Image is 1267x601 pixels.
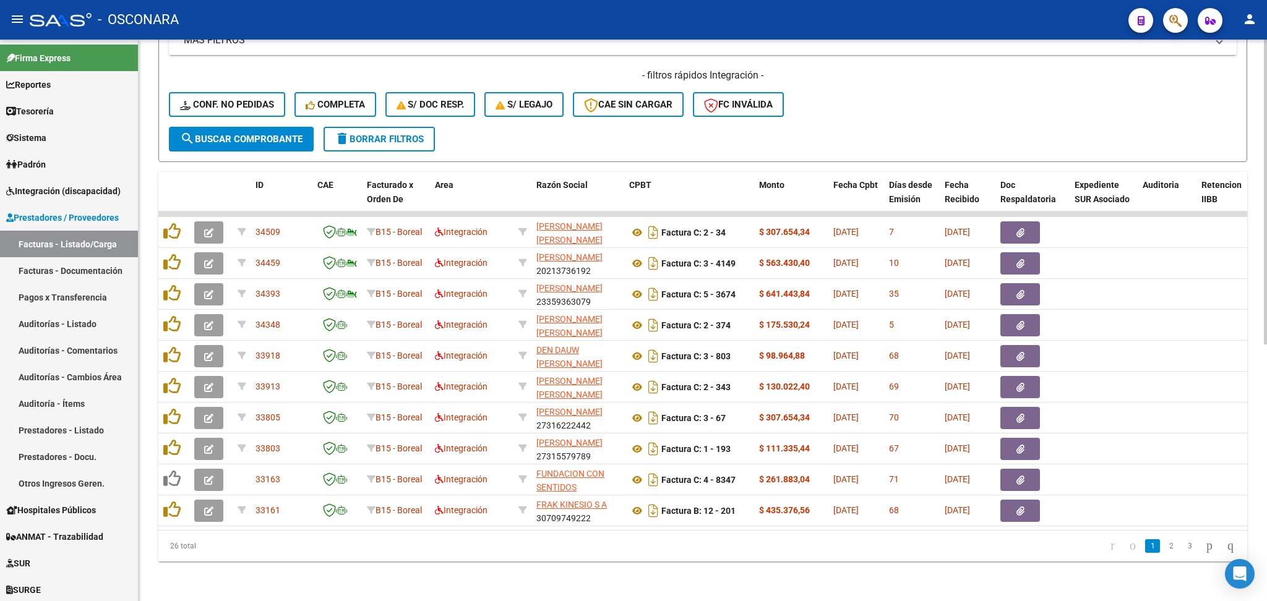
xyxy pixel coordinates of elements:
[1182,539,1197,553] a: 3
[536,405,619,431] div: 27316222442
[1143,535,1162,556] li: page 1
[645,501,661,521] i: Descargar documento
[833,320,859,330] span: [DATE]
[6,158,46,171] span: Padrón
[256,258,280,268] span: 34459
[661,228,726,237] strong: Factura C: 2 - 34
[256,351,280,360] span: 33918
[536,220,619,245] div: 27390102963
[294,92,376,117] button: Completa
[1105,539,1120,553] a: go to first page
[536,312,619,338] div: 20216115962
[256,289,280,299] span: 34393
[169,25,1237,55] mat-expansion-panel-header: MAS FILTROS
[889,351,899,360] span: 68
[536,281,619,307] div: 23359363079
[256,412,280,422] span: 33805
[1180,535,1199,556] li: page 3
[6,556,30,570] span: SUR
[1124,539,1141,553] a: go to previous page
[536,180,588,190] span: Razón Social
[661,475,736,485] strong: Factura C: 4 - 8347
[833,258,859,268] span: [DATE]
[531,172,624,226] datatable-header-cell: Razón Social
[945,320,970,330] span: [DATE]
[536,374,619,400] div: 20216115962
[759,289,810,299] strong: $ 641.443,84
[833,227,859,237] span: [DATE]
[759,474,810,484] strong: $ 261.883,04
[759,227,810,237] strong: $ 307.654,34
[584,99,672,110] span: CAE SIN CARGAR
[889,505,899,515] span: 68
[169,69,1237,82] h4: - filtros rápidos Integración -
[362,172,430,226] datatable-header-cell: Facturado x Orden De
[256,474,280,484] span: 33163
[256,180,264,190] span: ID
[536,252,603,262] span: [PERSON_NAME]
[335,134,424,145] span: Borrar Filtros
[629,180,651,190] span: CPBT
[1225,559,1255,589] div: Open Intercom Messenger
[6,104,54,118] span: Tesorería
[759,351,805,360] strong: $ 98.964,88
[169,127,314,151] button: Buscar Comprobante
[661,382,731,392] strong: Factura C: 2 - 343
[645,377,661,397] i: Descargar documento
[536,345,603,369] span: DEN DAUW [PERSON_NAME]
[6,78,51,92] span: Reportes
[1242,12,1257,27] mat-icon: person
[1145,539,1160,553] a: 1
[158,531,374,561] div: 26 total
[6,184,121,198] span: Integración (discapacidad)
[306,99,365,110] span: Completa
[833,289,859,299] span: [DATE]
[759,505,810,515] strong: $ 435.376,56
[6,503,96,517] span: Hospitales Públicos
[484,92,564,117] button: S/ legajo
[1164,539,1179,553] a: 2
[1000,180,1056,204] span: Doc Respaldatoria
[704,99,773,110] span: FC Inválida
[10,12,25,27] mat-icon: menu
[645,254,661,273] i: Descargar documento
[385,92,476,117] button: S/ Doc Resp.
[833,180,878,190] span: Fecha Cpbt
[661,289,736,299] strong: Factura C: 5 - 3674
[645,284,661,304] i: Descargar documento
[945,289,970,299] span: [DATE]
[435,351,487,360] span: Integración
[536,343,619,369] div: 27326690932
[945,443,970,453] span: [DATE]
[945,381,970,391] span: [DATE]
[661,351,731,361] strong: Factura C: 3 - 803
[661,320,731,330] strong: Factura C: 2 - 374
[889,258,899,268] span: 10
[496,99,552,110] span: S/ legajo
[98,6,179,33] span: - OSCONARA
[256,227,280,237] span: 34509
[435,180,453,190] span: Area
[889,381,899,391] span: 69
[1222,539,1239,553] a: go to last page
[376,258,422,268] span: B15 - Boreal
[945,258,970,268] span: [DATE]
[945,351,970,360] span: [DATE]
[536,498,619,524] div: 30709749222
[435,258,487,268] span: Integración
[889,474,899,484] span: 71
[940,172,995,226] datatable-header-cell: Fecha Recibido
[256,320,280,330] span: 34348
[367,180,413,204] span: Facturado x Orden De
[312,172,362,226] datatable-header-cell: CAE
[376,443,422,453] span: B15 - Boreal
[661,444,731,454] strong: Factura C: 1 - 193
[376,505,422,515] span: B15 - Boreal
[889,180,932,204] span: Días desde Emisión
[945,505,970,515] span: [DATE]
[6,131,46,145] span: Sistema
[833,381,859,391] span: [DATE]
[1196,172,1246,226] datatable-header-cell: Retencion IIBB
[397,99,465,110] span: S/ Doc Resp.
[661,413,726,423] strong: Factura C: 3 - 67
